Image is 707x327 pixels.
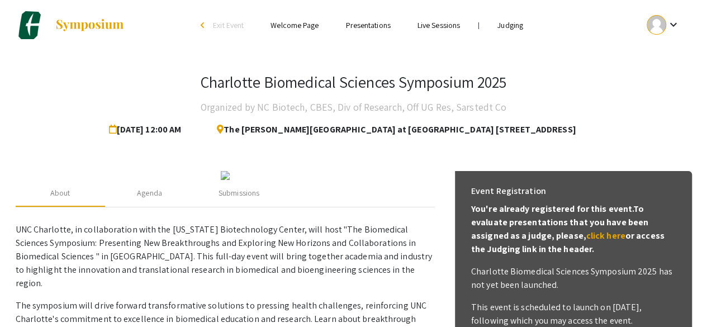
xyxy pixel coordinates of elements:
h4: Organized by NC Biotech, CBES, Div of Research, Off UG Res, Sarstedt Co [201,96,506,119]
span: [DATE] 12:00 AM [109,119,186,141]
img: Symposium by ForagerOne [55,18,125,32]
div: Submissions [219,187,259,199]
a: Judging [497,20,523,30]
a: Presentations [345,20,390,30]
p: You're already registered for this event. To evaluate presentations that you have been assigned a... [471,202,676,256]
li: | [473,20,484,30]
h6: Event Registration [471,180,546,202]
img: c1384964-d4cf-4e9d-8fb0-60982fefffba.jpg [221,171,230,180]
span: Exit Event [213,20,244,30]
p: Charlotte Biomedical Sciences Symposium 2025 has not yet been launched. [471,265,676,292]
a: Charlotte Biomedical Sciences Symposium 2025 [16,11,125,39]
img: Charlotte Biomedical Sciences Symposium 2025 [16,11,44,39]
div: About [50,187,70,199]
h3: Charlotte Biomedical Sciences Symposium 2025 [201,73,506,92]
p: UNC Charlotte, in collaboration with the [US_STATE] Biotechnology Center, will host "The Biomedic... [16,223,435,290]
span: The [PERSON_NAME][GEOGRAPHIC_DATA] at [GEOGRAPHIC_DATA] [STREET_ADDRESS] [208,119,576,141]
a: click here [586,230,625,241]
div: arrow_back_ios [201,22,207,29]
mat-icon: Expand account dropdown [666,18,680,31]
iframe: Chat [8,277,48,319]
button: Expand account dropdown [635,12,691,37]
a: Live Sessions [417,20,460,30]
div: Agenda [137,187,162,199]
a: Welcome Page [271,20,319,30]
